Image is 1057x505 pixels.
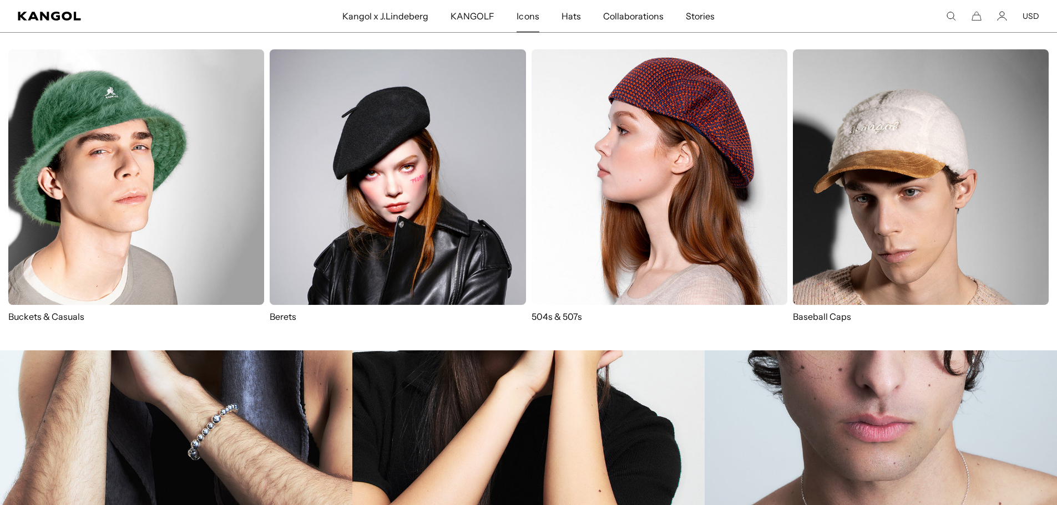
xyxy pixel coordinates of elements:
button: Cart [972,11,982,21]
a: Berets [270,49,525,323]
a: Kangol [18,12,226,21]
button: USD [1023,11,1039,21]
a: Buckets & Casuals [8,49,264,323]
p: Buckets & Casuals [8,310,264,323]
summary: Search here [946,11,956,21]
a: Baseball Caps [793,49,1049,334]
a: 504s & 507s [532,49,787,323]
p: Baseball Caps [793,310,1049,323]
p: Berets [270,310,525,323]
a: Account [997,11,1007,21]
p: 504s & 507s [532,310,787,323]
